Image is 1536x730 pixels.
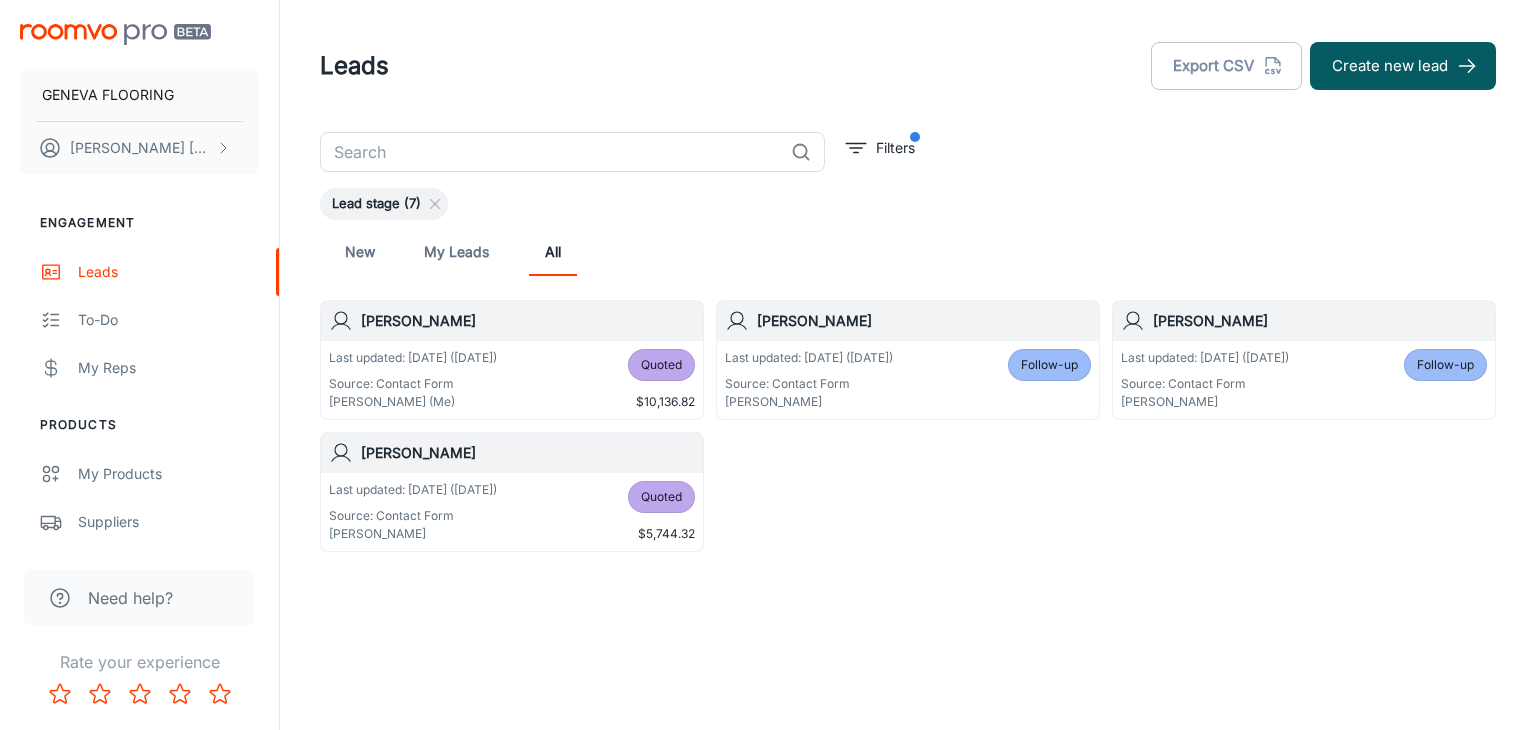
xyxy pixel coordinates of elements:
span: Need help? [88,586,173,610]
a: [PERSON_NAME]Last updated: [DATE] ([DATE])Source: Contact Form[PERSON_NAME]Follow-up [716,300,1100,420]
p: [PERSON_NAME] (Me) [329,393,497,411]
button: Rate 4 star [160,674,200,714]
p: GENEVA FLOORING [42,84,174,106]
button: Rate 5 star [200,674,240,714]
p: Last updated: [DATE] ([DATE]) [725,349,893,367]
img: Roomvo PRO Beta [20,24,211,45]
span: Quoted [641,356,682,374]
h6: [PERSON_NAME] [757,310,1091,332]
button: Rate 3 star [120,674,160,714]
span: Quoted [641,488,682,506]
span: $10,136.82 [636,393,695,411]
a: New [336,228,384,276]
div: Leads [78,261,259,283]
h6: [PERSON_NAME] [361,442,695,464]
p: [PERSON_NAME] [725,393,893,411]
span: Follow-up [1417,356,1474,374]
p: Source: Contact Form [329,375,497,393]
p: Source: Contact Form [725,375,893,393]
p: [PERSON_NAME] [1121,393,1289,411]
button: Create new lead [1310,42,1496,90]
button: GENEVA FLOORING [20,69,259,121]
p: Source: Contact Form [329,507,497,525]
p: Source: Contact Form [1121,375,1289,393]
button: Export CSV [1151,42,1302,90]
h6: [PERSON_NAME] [1153,310,1487,332]
a: My Leads [424,228,489,276]
p: [PERSON_NAME] [329,525,497,543]
p: Last updated: [DATE] ([DATE]) [329,481,497,499]
div: To-do [78,309,259,331]
h1: Leads [320,48,389,84]
span: Lead stage (7) [320,194,433,214]
button: filter [841,132,920,164]
p: [PERSON_NAME] [PERSON_NAME] [70,137,211,159]
div: My Reps [78,357,259,379]
a: All [529,228,577,276]
a: [PERSON_NAME]Last updated: [DATE] ([DATE])Source: Contact Form[PERSON_NAME]Quoted$5,744.32 [320,432,704,552]
span: Follow-up [1021,356,1078,374]
h6: [PERSON_NAME] [361,310,695,332]
span: $5,744.32 [638,525,695,543]
p: Rate your experience [16,650,263,674]
p: Last updated: [DATE] ([DATE]) [329,349,497,367]
button: [PERSON_NAME] [PERSON_NAME] [20,122,259,174]
p: Filters [876,137,915,159]
div: Suppliers [78,511,259,533]
div: My Products [78,463,259,485]
a: [PERSON_NAME]Last updated: [DATE] ([DATE])Source: Contact Form[PERSON_NAME]Follow-up [1112,300,1496,420]
div: Lead stage (7) [320,188,448,220]
button: Rate 1 star [40,674,80,714]
button: Rate 2 star [80,674,120,714]
input: Search [320,132,783,172]
p: Last updated: [DATE] ([DATE]) [1121,349,1289,367]
a: [PERSON_NAME]Last updated: [DATE] ([DATE])Source: Contact Form[PERSON_NAME] (Me)Quoted$10,136.82 [320,300,704,420]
